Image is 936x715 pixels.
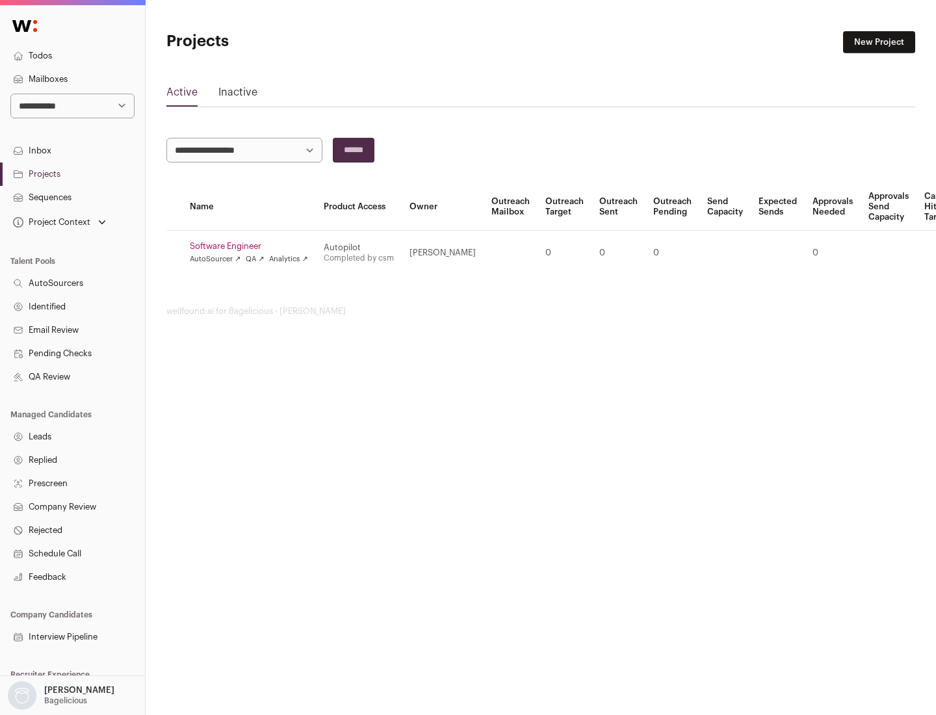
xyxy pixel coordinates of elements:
[8,681,36,710] img: nopic.png
[5,13,44,39] img: Wellfound
[166,306,915,317] footer: wellfound:ai for Bagelicious - [PERSON_NAME]
[645,231,699,276] td: 0
[324,242,394,253] div: Autopilot
[324,254,394,262] a: Completed by csm
[44,685,114,695] p: [PERSON_NAME]
[538,183,591,231] th: Outreach Target
[246,254,264,265] a: QA ↗
[645,183,699,231] th: Outreach Pending
[182,183,316,231] th: Name
[166,84,198,105] a: Active
[843,31,915,53] a: New Project
[190,254,240,265] a: AutoSourcer ↗
[5,681,117,710] button: Open dropdown
[699,183,751,231] th: Send Capacity
[402,231,484,276] td: [PERSON_NAME]
[10,213,109,231] button: Open dropdown
[538,231,591,276] td: 0
[218,84,257,105] a: Inactive
[591,231,645,276] td: 0
[44,695,87,706] p: Bagelicious
[166,31,416,52] h1: Projects
[805,231,861,276] td: 0
[484,183,538,231] th: Outreach Mailbox
[316,183,402,231] th: Product Access
[402,183,484,231] th: Owner
[269,254,307,265] a: Analytics ↗
[10,217,90,227] div: Project Context
[190,241,308,252] a: Software Engineer
[751,183,805,231] th: Expected Sends
[591,183,645,231] th: Outreach Sent
[805,183,861,231] th: Approvals Needed
[861,183,916,231] th: Approvals Send Capacity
